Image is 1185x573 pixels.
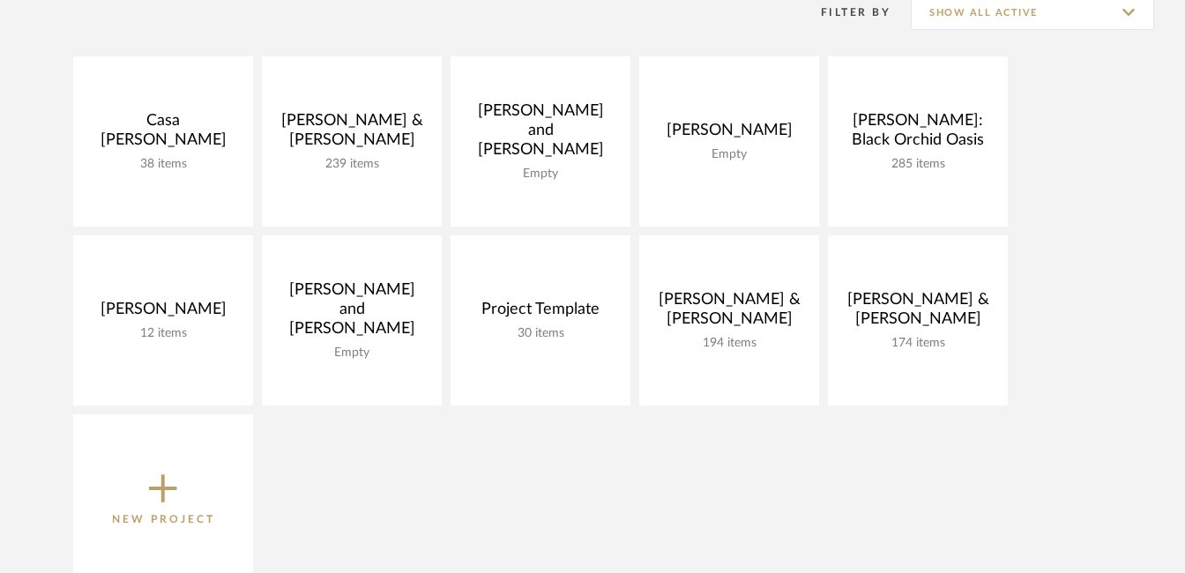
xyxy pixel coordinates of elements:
[653,290,805,336] div: [PERSON_NAME] & [PERSON_NAME]
[87,157,239,172] div: 38 items
[842,336,994,351] div: 174 items
[842,157,994,172] div: 285 items
[653,147,805,162] div: Empty
[276,111,428,157] div: [PERSON_NAME] & [PERSON_NAME]
[112,510,215,528] p: New Project
[87,300,239,326] div: [PERSON_NAME]
[87,111,239,157] div: Casa [PERSON_NAME]
[842,111,994,157] div: [PERSON_NAME]: Black Orchid Oasis
[465,326,616,341] div: 30 items
[465,167,616,182] div: Empty
[465,101,616,167] div: [PERSON_NAME] and [PERSON_NAME]
[465,300,616,326] div: Project Template
[276,346,428,361] div: Empty
[798,4,891,21] div: Filter By
[842,290,994,336] div: [PERSON_NAME] & [PERSON_NAME]
[276,280,428,346] div: [PERSON_NAME] and [PERSON_NAME]
[653,121,805,147] div: [PERSON_NAME]
[87,326,239,341] div: 12 items
[653,336,805,351] div: 194 items
[276,157,428,172] div: 239 items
